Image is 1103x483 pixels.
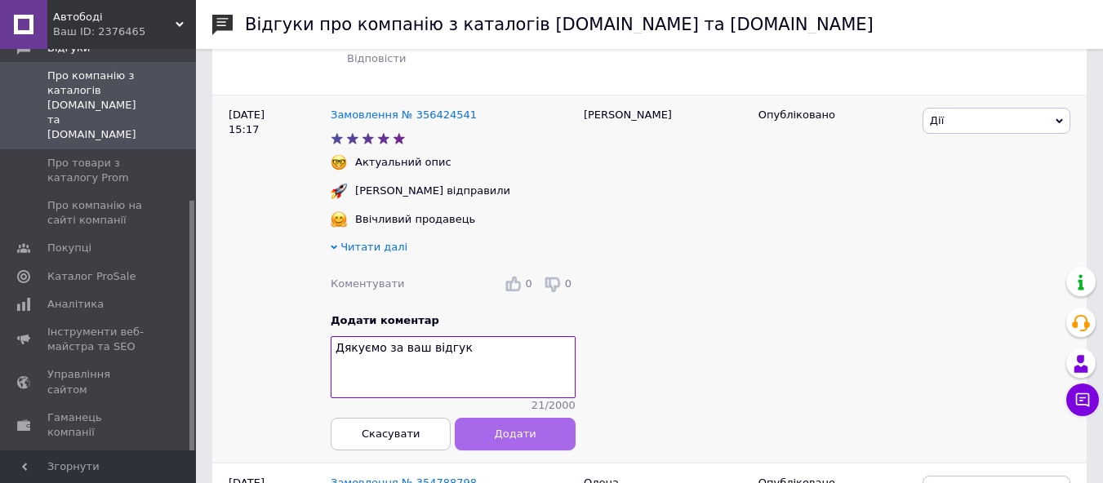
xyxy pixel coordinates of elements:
[47,69,151,143] span: Про компанію з каталогів [DOMAIN_NAME] та [DOMAIN_NAME]
[331,154,347,171] img: :nerd_face:
[347,51,406,66] div: Відповісти
[331,240,576,259] div: Читати далі
[212,95,331,463] div: [DATE] 15:17
[245,15,874,34] h1: Відгуки про компанію з каталогів [DOMAIN_NAME] та [DOMAIN_NAME]
[53,24,196,39] div: Ваш ID: 2376465
[576,95,750,463] div: [PERSON_NAME]
[47,198,151,228] span: Про компанію на сайті компанії
[331,277,404,290] span: Коментувати
[47,297,104,312] span: Аналітика
[495,428,536,440] span: Додати
[53,10,176,24] span: Автободі
[47,410,151,440] span: Гаманець компанії
[331,183,347,199] img: :rocket:
[1066,383,1099,416] button: Чат з покупцем
[351,212,479,227] div: Ввічливий продавець
[531,399,576,414] span: 21 / 2000
[456,418,576,450] button: Додати
[565,277,572,290] span: 0
[351,155,456,170] div: Актуальний опис
[47,269,136,284] span: Каталог ProSale
[331,314,439,326] span: Додати коментар
[47,156,151,185] span: Про товари з каталогу Prom
[331,211,347,228] img: :hugging_face:
[758,108,910,122] div: Опубліковано
[525,277,531,290] span: 0
[362,428,420,440] span: Скасувати
[47,325,151,354] span: Інструменти веб-майстра та SEO
[351,184,514,198] div: [PERSON_NAME] відправили
[331,109,477,121] a: Замовлення № 356424541
[331,277,404,291] div: Коментувати
[340,241,407,253] span: Читати далі
[47,367,151,397] span: Управління сайтом
[331,418,451,450] button: Скасувати
[47,241,91,255] span: Покупці
[331,336,576,398] textarea: Дякуємо за ваш відгук
[347,52,406,64] span: Відповісти
[930,114,944,126] span: Дії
